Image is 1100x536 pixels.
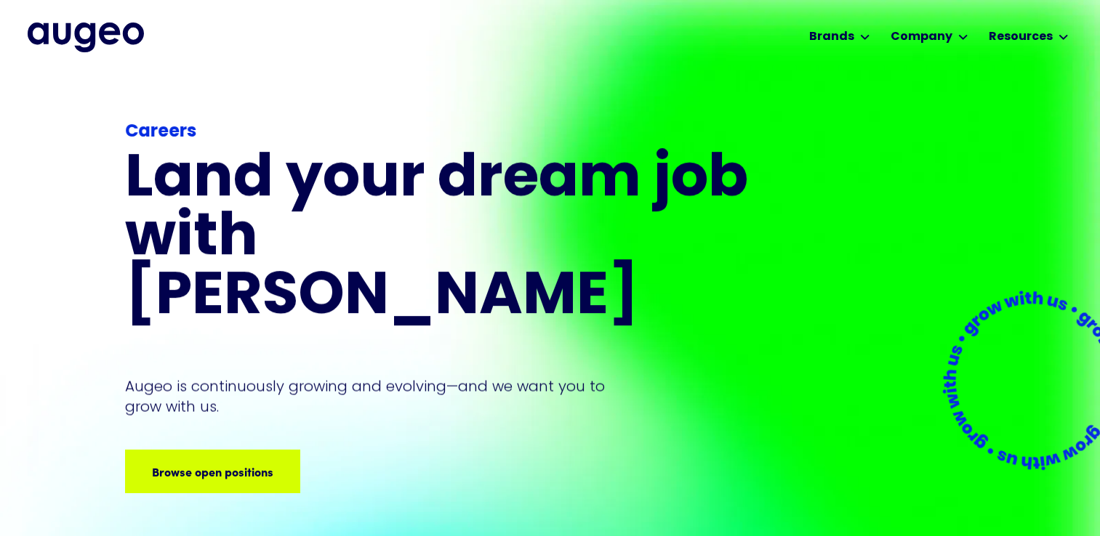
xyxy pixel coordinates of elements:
[125,123,196,141] strong: Careers
[891,28,952,46] div: Company
[809,28,854,46] div: Brands
[125,450,300,493] a: Browse open positions
[28,23,144,52] img: Augeo's full logo in midnight blue.
[28,23,144,52] a: home
[989,28,1053,46] div: Resources
[125,151,753,328] h1: Land your dream job﻿ with [PERSON_NAME]
[125,376,625,417] p: Augeo is continuously growing and evolving—and we want you to grow with us.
